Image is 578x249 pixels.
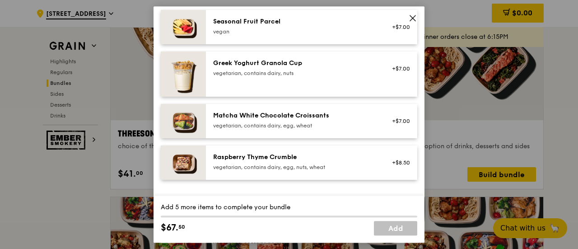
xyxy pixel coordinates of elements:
div: vegetarian, contains dairy, egg, nuts, wheat [213,164,375,171]
div: vegetarian, contains dairy, egg, wheat [213,122,375,129]
div: vegan [213,28,375,35]
div: +$7.00 [386,23,410,31]
div: Matcha White Chocolate Croissants [213,111,375,120]
img: daily_normal_Raspberry_Thyme_Crumble__Horizontal_.jpg [161,146,206,180]
span: 50 [178,223,185,230]
div: Seasonal Fruit Parcel [213,17,375,26]
div: +$7.00 [386,65,410,72]
a: Add [374,221,417,235]
img: daily_normal_Matcha_White_Chocolate_Croissants-HORZ.jpg [161,104,206,138]
img: daily_normal_Seasonal_Fruit_Parcel__Horizontal_.jpg [161,10,206,44]
div: Add 5 more items to complete your bundle [161,203,417,212]
img: daily_normal_Greek_Yoghurt_Granola_Cup.jpeg [161,52,206,97]
div: +$7.00 [386,117,410,125]
div: Raspberry Thyme Crumble [213,153,375,162]
div: +$8.50 [386,159,410,166]
span: $67. [161,221,178,235]
div: Greek Yoghurt Granola Cup [213,59,375,68]
span: Add-ons [272,195,306,202]
div: vegetarian, contains dairy, nuts [213,70,375,77]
